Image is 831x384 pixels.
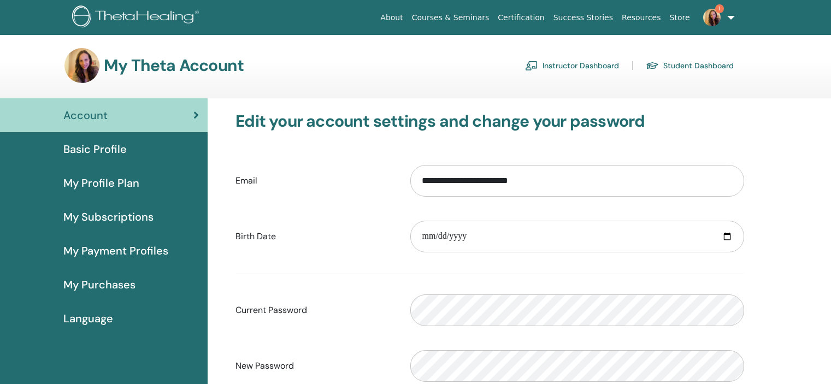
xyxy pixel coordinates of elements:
h3: My Theta Account [104,56,244,75]
img: chalkboard-teacher.svg [525,61,538,70]
h3: Edit your account settings and change your password [235,111,744,131]
img: default.jpg [64,48,99,83]
span: My Purchases [63,276,135,293]
span: Language [63,310,113,327]
a: Student Dashboard [646,57,734,74]
a: Success Stories [549,8,617,28]
a: Resources [617,8,665,28]
a: Certification [493,8,549,28]
label: New Password [227,356,402,376]
span: 1 [715,4,724,13]
span: My Payment Profiles [63,243,168,259]
label: Current Password [227,300,402,321]
img: default.jpg [703,9,721,26]
span: Basic Profile [63,141,127,157]
span: My Subscriptions [63,209,154,225]
a: Store [665,8,694,28]
label: Email [227,170,402,191]
a: Instructor Dashboard [525,57,619,74]
img: graduation-cap.svg [646,61,659,70]
a: Courses & Seminars [408,8,494,28]
a: About [376,8,407,28]
span: My Profile Plan [63,175,139,191]
span: Account [63,107,108,123]
label: Birth Date [227,226,402,247]
img: logo.png [72,5,203,30]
